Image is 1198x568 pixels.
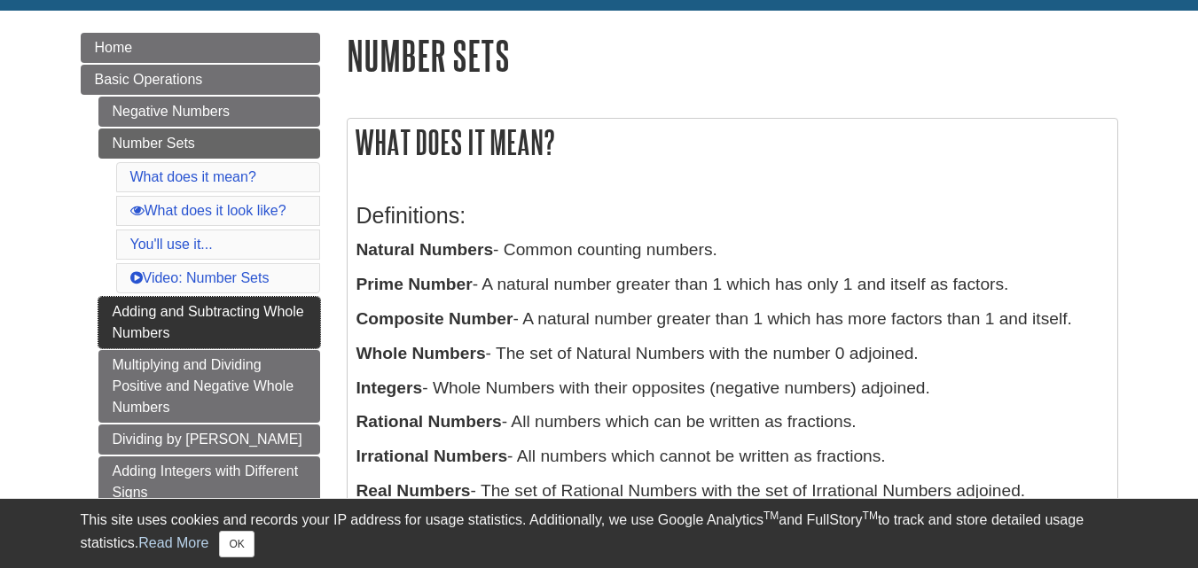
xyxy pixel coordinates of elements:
[98,297,320,348] a: Adding and Subtracting Whole Numbers
[356,237,1108,263] p: - Common counting numbers.
[763,510,779,522] sup: TM
[130,203,286,218] a: What does it look like?
[81,510,1118,557] div: This site uses cookies and records your IP address for usage statistics. Additionally, we use Goo...
[356,203,1108,229] h3: Definitions:
[98,424,320,455] a: Dividing by [PERSON_NAME]
[356,309,513,328] b: Composite Number
[219,531,254,557] button: Close
[138,535,208,550] a: Read More
[130,237,213,252] a: You'll use it...
[356,481,471,500] b: Real Numbers
[356,341,1108,367] p: - The set of Natural Numbers with the number 0 adjoined.
[347,33,1118,78] h1: Number Sets
[95,72,203,87] span: Basic Operations
[356,376,1108,401] p: - Whole Numbers with their opposites (negative numbers) adjoined.
[863,510,878,522] sup: TM
[81,65,320,95] a: Basic Operations
[356,240,494,259] b: Natural Numbers
[356,444,1108,470] p: - All numbers which cannot be written as fractions.
[356,412,502,431] b: Rational Numbers
[356,344,486,362] b: Whole Numbers
[130,169,256,184] a: What does it mean?
[98,350,320,423] a: Multiplying and Dividing Positive and Negative Whole Numbers
[98,456,320,508] a: Adding Integers with Different Signs
[98,97,320,127] a: Negative Numbers
[356,409,1108,435] p: - All numbers which can be written as fractions.
[348,119,1117,166] h2: What does it mean?
[356,479,1108,504] p: - The set of Rational Numbers with the set of Irrational Numbers adjoined.
[356,378,423,397] b: Integers
[130,270,270,285] a: Video: Number Sets
[98,128,320,159] a: Number Sets
[356,272,1108,298] p: - A natural number greater than 1 which has only 1 and itself as factors.
[356,447,508,465] b: Irrational Numbers
[81,33,320,63] a: Home
[95,40,133,55] span: Home
[356,275,473,293] b: Prime Number
[356,307,1108,332] p: - A natural number greater than 1 which has more factors than 1 and itself.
